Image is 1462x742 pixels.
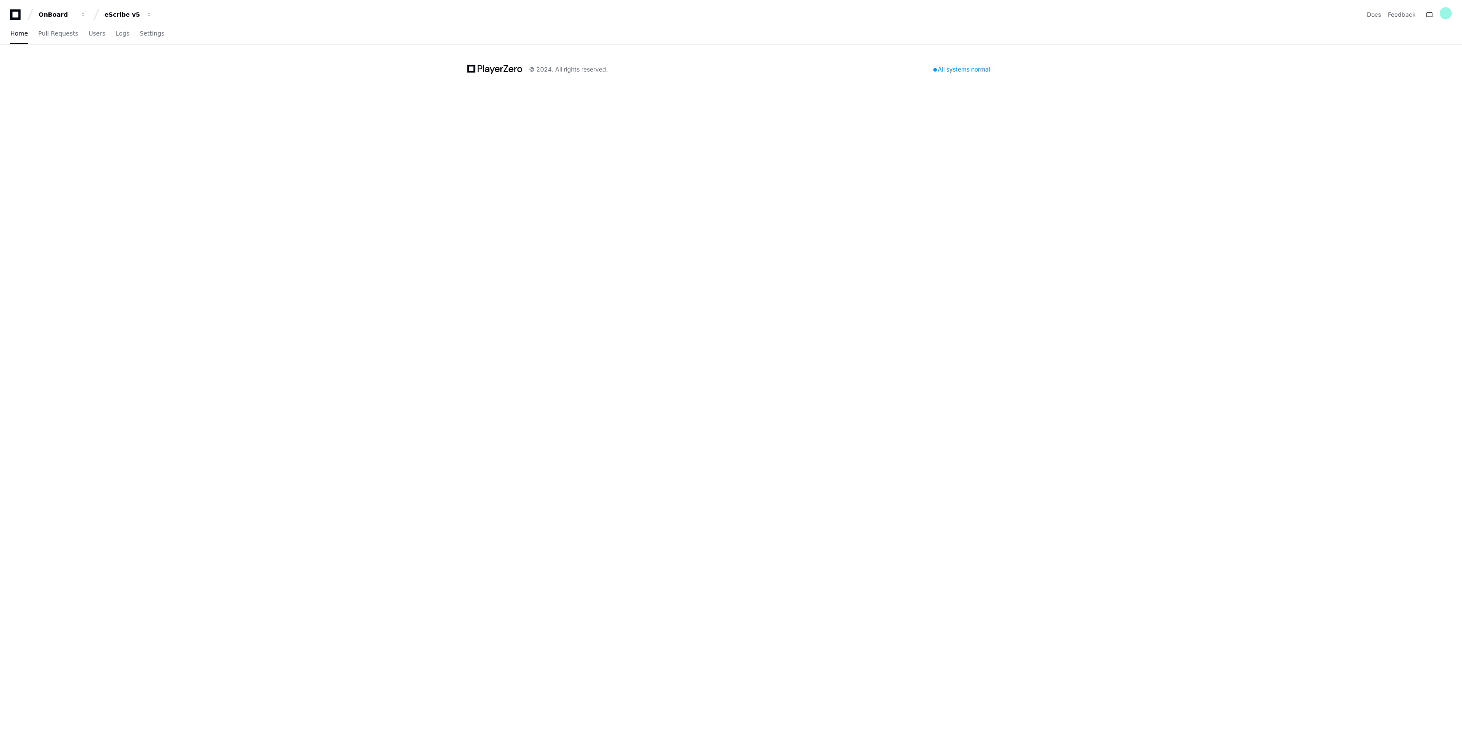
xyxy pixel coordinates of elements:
span: Users [89,31,105,36]
button: eScribe v5 [101,7,156,22]
div: All systems normal [928,63,995,75]
div: eScribe v5 [105,10,141,19]
span: Logs [116,31,129,36]
span: Home [10,31,28,36]
span: Settings [140,31,164,36]
button: Feedback [1388,10,1416,19]
a: Home [10,24,28,44]
span: Pull Requests [38,31,78,36]
div: © 2024. All rights reserved. [529,65,608,74]
a: Settings [140,24,164,44]
a: Docs [1367,10,1381,19]
a: Users [89,24,105,44]
a: Pull Requests [38,24,78,44]
button: OnBoard [35,7,90,22]
a: Logs [116,24,129,44]
div: OnBoard [39,10,75,19]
